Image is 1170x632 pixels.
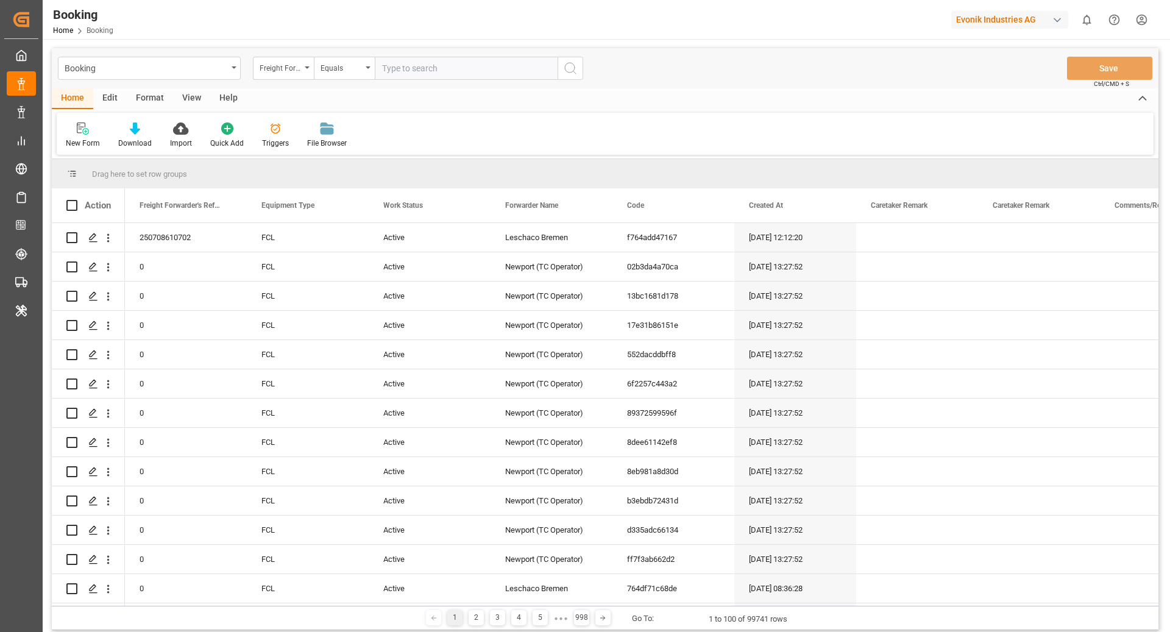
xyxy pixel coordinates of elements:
div: FCL [247,369,369,398]
div: FCL [247,223,369,252]
div: d335adc66134 [612,516,734,544]
div: Format [127,88,173,109]
div: 0 [125,545,247,573]
div: Active [369,399,491,427]
div: 2 [469,610,484,625]
span: Freight Forwarder's Reference No. [140,201,221,210]
button: show 0 new notifications [1073,6,1101,34]
button: open menu [58,57,241,80]
div: Newport (TC Operator) [491,428,612,456]
span: Code [627,201,644,210]
div: Press SPACE to select this row. [52,282,125,311]
div: Leschaco Bremen [491,223,612,252]
div: Download [118,138,152,149]
div: Active [369,340,491,369]
div: [DATE] 13:27:52 [734,311,856,339]
span: Drag here to set row groups [92,169,187,179]
div: Newport (TC Operator) [491,399,612,427]
div: Newport (TC Operator) [491,545,612,573]
div: [DATE] 12:12:20 [734,223,856,252]
div: Go To: [632,612,654,625]
div: 0 [125,311,247,339]
div: [DATE] 13:27:52 [734,340,856,369]
div: 3 [490,610,505,625]
div: Active [369,574,491,603]
span: Ctrl/CMD + S [1094,79,1129,88]
div: Active [369,311,491,339]
div: 6f2257c443a2 [612,369,734,398]
button: open menu [253,57,314,80]
div: Press SPACE to select this row. [52,252,125,282]
div: Press SPACE to select this row. [52,399,125,428]
div: Newport (TC Operator) [491,252,612,281]
span: Work Status [383,201,423,210]
div: [DATE] 13:27:52 [734,486,856,515]
div: Press SPACE to select this row. [52,428,125,457]
div: Quick Add [210,138,244,149]
div: [DATE] 08:36:28 [734,574,856,603]
div: Action [85,200,111,211]
div: 764df71c68de [612,574,734,603]
div: Equals [321,60,362,74]
div: 0 [125,428,247,456]
div: 89372599596f [612,399,734,427]
div: Booking [53,5,113,24]
div: [DATE] 13:27:52 [734,369,856,398]
div: Home [52,88,93,109]
div: FCL [247,399,369,427]
button: open menu [314,57,375,80]
div: 0 [125,486,247,515]
div: FCL [247,545,369,573]
div: [DATE] 13:27:52 [734,428,856,456]
div: Help [210,88,247,109]
div: 0 [125,457,247,486]
div: Active [369,369,491,398]
div: Evonik Industries AG [951,11,1068,29]
div: Newport (TC Operator) [491,516,612,544]
div: FCL [247,252,369,281]
div: New Form [66,138,100,149]
div: Press SPACE to select this row. [52,340,125,369]
div: 0 [125,574,247,603]
div: Press SPACE to select this row. [52,369,125,399]
div: FCL [247,311,369,339]
div: ● ● ● [554,614,567,623]
span: Forwarder Name [505,201,558,210]
div: Newport (TC Operator) [491,311,612,339]
div: Press SPACE to select this row. [52,457,125,486]
div: 02b3da4a70ca [612,252,734,281]
span: Caretaker Remark [993,201,1049,210]
div: Freight Forwarder's Reference No. [260,60,301,74]
div: File Browser [307,138,347,149]
div: Booking [65,60,227,75]
div: 0 [125,340,247,369]
div: Newport (TC Operator) [491,457,612,486]
div: ff7f3ab662d2 [612,545,734,573]
a: Home [53,26,73,35]
div: 8eb981a8d30d [612,457,734,486]
div: 13bc1681d178 [612,282,734,310]
div: f764add47167 [612,223,734,252]
div: [DATE] 13:27:52 [734,516,856,544]
div: FCL [247,428,369,456]
div: FCL [247,340,369,369]
div: FCL [247,516,369,544]
button: search button [558,57,583,80]
div: FCL [247,282,369,310]
div: 17e31b86151e [612,311,734,339]
div: 250708610702 [125,223,247,252]
div: 998 [574,610,589,625]
div: Active [369,223,491,252]
div: Press SPACE to select this row. [52,223,125,252]
div: Active [369,282,491,310]
span: Caretaker Remark [871,201,927,210]
div: FCL [247,486,369,515]
div: [DATE] 13:27:52 [734,545,856,573]
div: Press SPACE to select this row. [52,574,125,603]
div: Active [369,545,491,573]
div: [DATE] 13:27:52 [734,399,856,427]
span: Equipment Type [261,201,314,210]
div: b3ebdb72431d [612,486,734,515]
div: Active [369,457,491,486]
div: 0 [125,516,247,544]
